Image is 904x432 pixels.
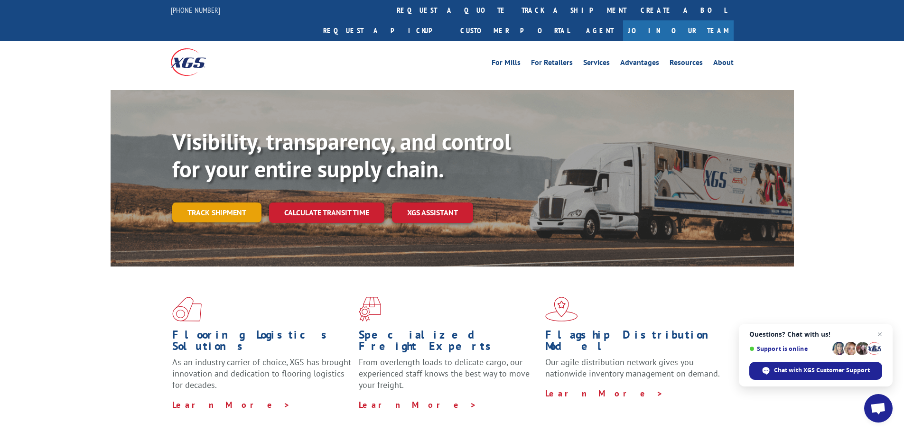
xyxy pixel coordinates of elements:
div: Open chat [864,394,893,423]
a: Services [583,59,610,69]
a: For Retailers [531,59,573,69]
span: Support is online [749,345,829,352]
a: Advantages [620,59,659,69]
h1: Flagship Distribution Model [545,329,725,357]
img: xgs-icon-focused-on-flooring-red [359,297,381,322]
img: xgs-icon-total-supply-chain-intelligence-red [172,297,202,322]
a: Learn More > [545,388,663,399]
p: From overlength loads to delicate cargo, our experienced staff knows the best way to move your fr... [359,357,538,399]
a: Agent [577,20,623,41]
span: As an industry carrier of choice, XGS has brought innovation and dedication to flooring logistics... [172,357,351,390]
a: Learn More > [172,399,290,410]
a: For Mills [492,59,521,69]
a: Request a pickup [316,20,453,41]
span: Close chat [874,329,885,340]
span: Our agile distribution network gives you nationwide inventory management on demand. [545,357,720,379]
a: Calculate transit time [269,202,384,223]
a: Track shipment [172,202,261,222]
h1: Specialized Freight Experts [359,329,538,357]
h1: Flooring Logistics Solutions [172,329,352,357]
a: Customer Portal [453,20,577,41]
a: About [713,59,734,69]
span: Questions? Chat with us! [749,331,882,338]
a: Join Our Team [623,20,734,41]
b: Visibility, transparency, and control for your entire supply chain. [172,127,511,184]
span: Chat with XGS Customer Support [774,366,870,375]
img: xgs-icon-flagship-distribution-model-red [545,297,578,322]
a: Resources [670,59,703,69]
a: XGS ASSISTANT [392,202,473,223]
a: Learn More > [359,399,477,410]
a: [PHONE_NUMBER] [171,5,220,15]
div: Chat with XGS Customer Support [749,362,882,380]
